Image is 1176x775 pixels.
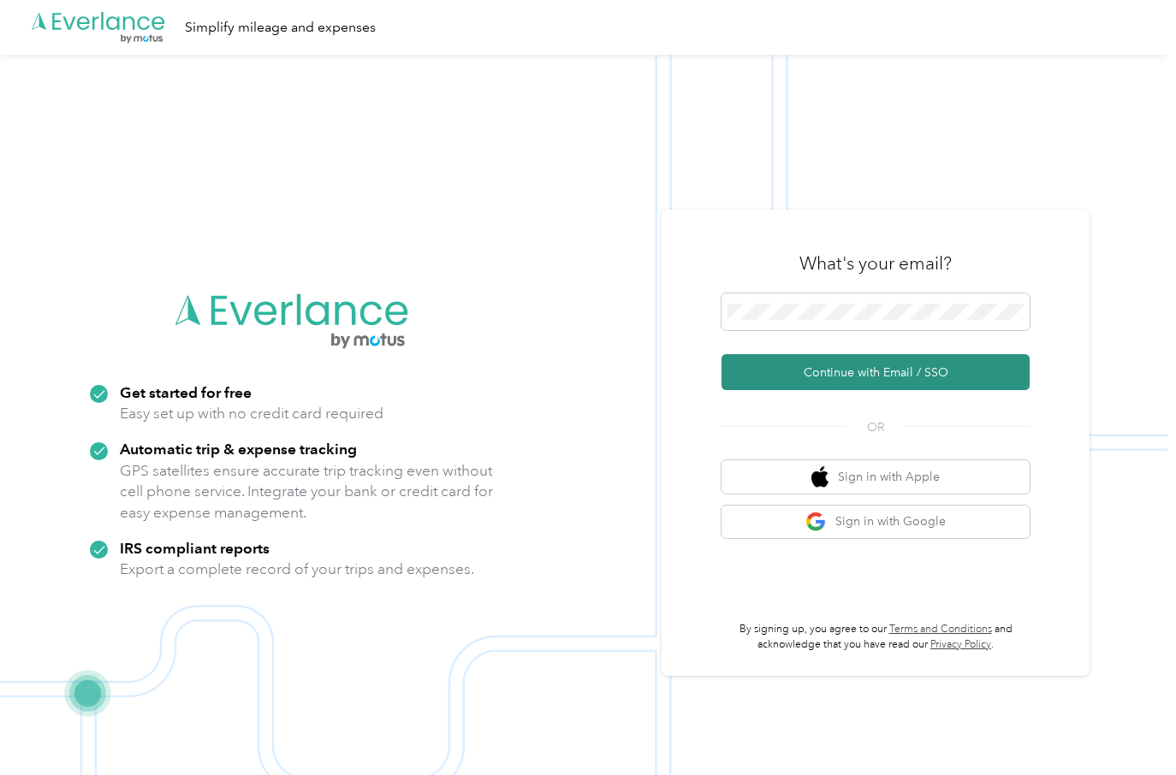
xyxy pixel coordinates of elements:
[185,17,376,38] div: Simplify mileage and expenses
[120,403,383,424] p: Easy set up with no credit card required
[120,460,494,524] p: GPS satellites ensure accurate trip tracking even without cell phone service. Integrate your bank...
[120,559,474,580] p: Export a complete record of your trips and expenses.
[930,638,991,651] a: Privacy Policy
[811,466,829,488] img: apple logo
[120,440,357,458] strong: Automatic trip & expense tracking
[889,623,992,636] a: Terms and Conditions
[722,622,1030,652] p: By signing up, you agree to our and acknowledge that you have read our .
[722,460,1030,494] button: apple logoSign in with Apple
[120,539,270,557] strong: IRS compliant reports
[799,251,952,275] h3: What's your email?
[846,418,906,436] span: OR
[120,383,252,401] strong: Get started for free
[722,354,1030,390] button: Continue with Email / SSO
[722,506,1030,539] button: google logoSign in with Google
[805,512,827,533] img: google logo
